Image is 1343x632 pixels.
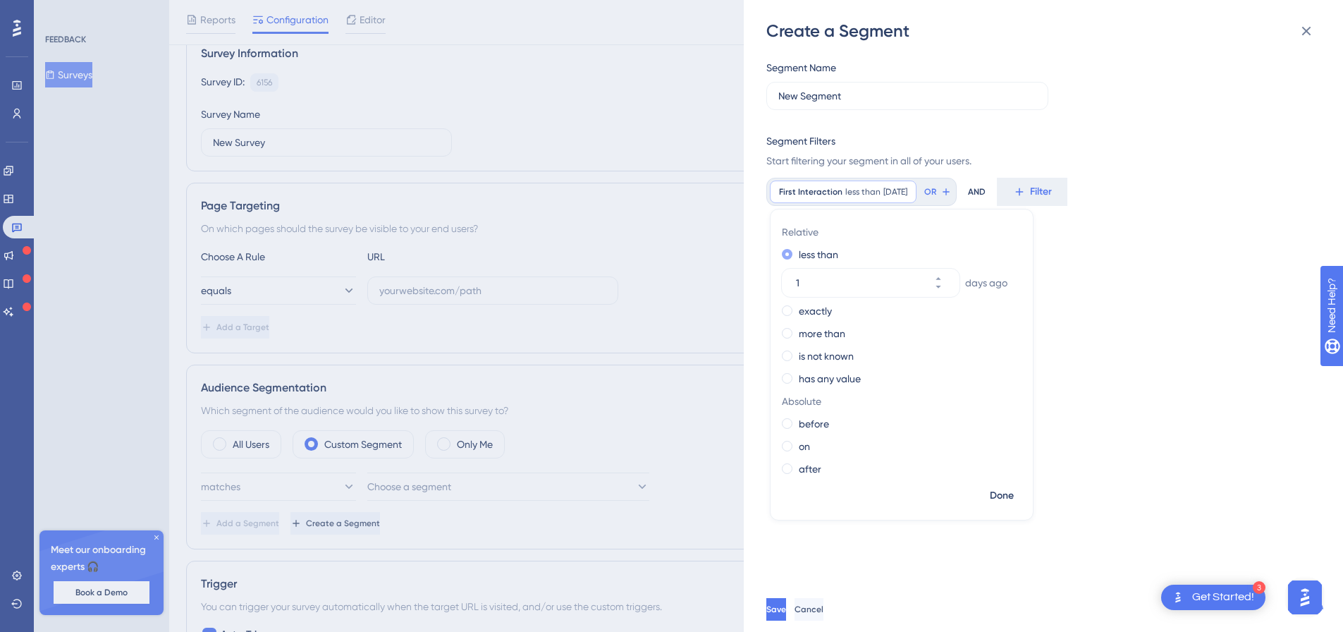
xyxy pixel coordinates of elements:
span: Relative [782,224,1016,241]
div: AND [968,178,986,206]
div: 3 [1253,581,1265,594]
span: days ago [965,274,1007,291]
span: Save [766,604,786,615]
span: Done [990,487,1014,504]
label: exactly [799,303,832,320]
div: Segment Filters [766,133,835,150]
span: OR [924,186,936,197]
span: less than [845,186,881,197]
span: First Interaction [779,186,842,197]
label: before [799,415,829,432]
button: Save [766,598,786,621]
div: Segment Name [766,59,836,76]
button: Filter [997,178,1067,206]
label: is not known [799,348,854,365]
label: after [799,461,821,478]
button: Cancel [795,598,823,621]
div: Create a Segment [766,20,1323,42]
div: Open Get Started! checklist, remaining modules: 3 [1161,585,1265,610]
label: more than [799,325,845,342]
div: Get Started! [1192,590,1254,605]
span: Start filtering your segment in all of your users. [766,152,1312,169]
span: Absolute [782,393,1016,410]
img: launcher-image-alternative-text [1170,589,1186,606]
input: Segment Name [778,88,1036,104]
iframe: UserGuiding AI Assistant Launcher [1284,576,1326,619]
span: Cancel [795,604,823,615]
span: Filter [1030,183,1052,200]
span: Need Help? [33,4,88,20]
label: on [799,438,810,455]
label: has any value [799,370,861,387]
span: [DATE] [883,186,907,197]
button: OR [922,181,953,203]
label: less than [799,246,838,263]
button: Done [982,483,1022,509]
